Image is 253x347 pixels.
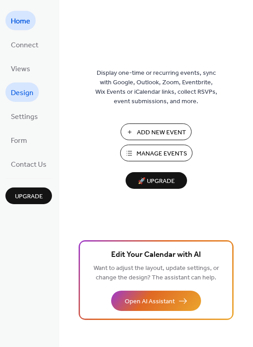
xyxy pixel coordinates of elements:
button: Manage Events [120,145,192,161]
span: 🚀 Upgrade [131,175,182,187]
a: Home [5,11,36,30]
button: Open AI Assistant [111,291,201,311]
span: Settings [11,110,38,124]
span: Upgrade [15,192,43,201]
span: Design [11,86,33,100]
button: 🚀 Upgrade [126,172,187,189]
span: Contact Us [11,158,47,172]
span: Views [11,62,30,76]
a: Settings [5,106,43,126]
span: Want to adjust the layout, update settings, or change the design? The assistant can help. [94,262,219,284]
a: Connect [5,35,44,54]
button: Upgrade [5,187,52,204]
span: Add New Event [137,128,186,137]
span: Connect [11,38,38,52]
a: Design [5,82,39,102]
span: Form [11,134,27,148]
span: Display one-time or recurring events, sync with Google, Outlook, Zoom, Eventbrite, Wix Events or ... [95,68,217,106]
a: Views [5,59,36,78]
span: Home [11,14,30,28]
button: Add New Event [121,123,192,140]
span: Open AI Assistant [125,297,175,306]
a: Contact Us [5,154,52,173]
a: Form [5,130,33,150]
span: Edit Your Calendar with AI [111,249,201,261]
span: Manage Events [136,149,187,159]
